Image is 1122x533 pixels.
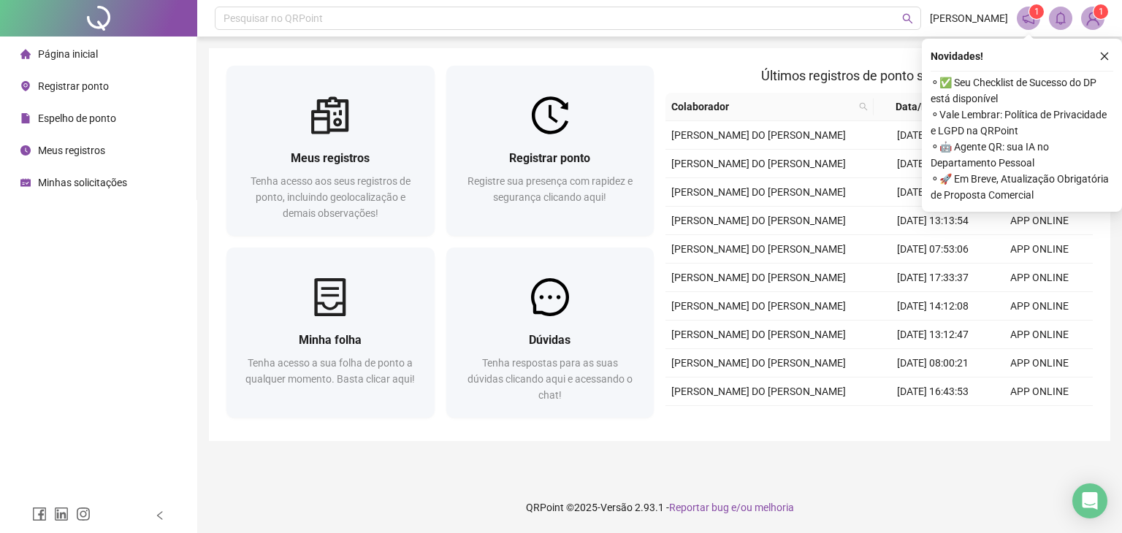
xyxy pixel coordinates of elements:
[671,129,846,141] span: [PERSON_NAME] DO [PERSON_NAME]
[54,507,69,521] span: linkedin
[20,113,31,123] span: file
[446,248,654,418] a: DúvidasTenha respostas para as suas dúvidas clicando aqui e acessando o chat!
[761,68,997,83] span: Últimos registros de ponto sincronizados
[931,139,1113,171] span: ⚬ 🤖 Agente QR: sua IA no Departamento Pessoal
[671,158,846,169] span: [PERSON_NAME] DO [PERSON_NAME]
[671,215,846,226] span: [PERSON_NAME] DO [PERSON_NAME]
[38,48,98,60] span: Página inicial
[879,99,960,115] span: Data/Hora
[467,357,633,401] span: Tenha respostas para as suas dúvidas clicando aqui e acessando o chat!
[879,349,986,377] td: [DATE] 08:00:21
[155,510,165,521] span: left
[879,321,986,349] td: [DATE] 13:12:47
[197,482,1122,533] footer: QRPoint © 2025 - 2.93.1 -
[671,272,846,283] span: [PERSON_NAME] DO [PERSON_NAME]
[879,292,986,321] td: [DATE] 14:12:08
[1029,4,1044,19] sup: 1
[509,151,590,165] span: Registrar ponto
[226,248,435,418] a: Minha folhaTenha acesso a sua folha de ponto a qualquer momento. Basta clicar aqui!
[879,150,986,178] td: [DATE] 17:34:05
[1099,51,1110,61] span: close
[20,49,31,59] span: home
[671,186,846,198] span: [PERSON_NAME] DO [PERSON_NAME]
[1072,483,1107,518] div: Open Intercom Messenger
[38,177,127,188] span: Minhas solicitações
[879,406,986,434] td: [DATE] 14:02:11
[251,175,411,219] span: Tenha acesso aos seus registros de ponto, incluindo geolocalização e demais observações!
[671,386,846,397] span: [PERSON_NAME] DO [PERSON_NAME]
[930,10,1008,26] span: [PERSON_NAME]
[986,406,1093,434] td: APP ONLINE
[671,99,853,115] span: Colaborador
[986,292,1093,321] td: APP ONLINE
[1099,7,1104,17] span: 1
[879,235,986,264] td: [DATE] 07:53:06
[671,300,846,312] span: [PERSON_NAME] DO [PERSON_NAME]
[669,502,794,513] span: Reportar bug e/ou melhoria
[299,333,362,347] span: Minha folha
[467,175,633,203] span: Registre sua presença com rapidez e segurança clicando aqui!
[879,377,986,406] td: [DATE] 16:43:53
[671,357,846,369] span: [PERSON_NAME] DO [PERSON_NAME]
[931,48,983,64] span: Novidades !
[32,507,47,521] span: facebook
[986,321,1093,349] td: APP ONLINE
[856,96,871,118] span: search
[874,93,977,121] th: Data/Hora
[38,112,116,124] span: Espelho de ponto
[671,329,846,340] span: [PERSON_NAME] DO [PERSON_NAME]
[879,121,986,150] td: [DATE] 08:00:16
[1082,7,1104,29] img: 39472
[446,66,654,236] a: Registrar pontoRegistre sua presença com rapidez e segurança clicando aqui!
[931,107,1113,139] span: ⚬ Vale Lembrar: Política de Privacidade e LGPD na QRPoint
[245,357,415,385] span: Tenha acesso a sua folha de ponto a qualquer momento. Basta clicar aqui!
[20,81,31,91] span: environment
[986,349,1093,377] td: APP ONLINE
[291,151,370,165] span: Meus registros
[1054,12,1067,25] span: bell
[931,171,1113,203] span: ⚬ 🚀 Em Breve, Atualização Obrigatória de Proposta Comercial
[529,333,570,347] span: Dúvidas
[1022,12,1035,25] span: notification
[879,178,986,207] td: [DATE] 14:19:27
[859,102,868,111] span: search
[38,80,109,92] span: Registrar ponto
[902,13,913,24] span: search
[600,502,633,513] span: Versão
[986,264,1093,292] td: APP ONLINE
[76,507,91,521] span: instagram
[1094,4,1108,19] sup: Atualize o seu contato no menu Meus Dados
[986,377,1093,406] td: APP ONLINE
[931,74,1113,107] span: ⚬ ✅ Seu Checklist de Sucesso do DP está disponível
[986,235,1093,264] td: APP ONLINE
[38,145,105,156] span: Meus registros
[20,145,31,156] span: clock-circle
[986,207,1093,235] td: APP ONLINE
[20,177,31,188] span: schedule
[879,264,986,292] td: [DATE] 17:33:37
[1034,7,1039,17] span: 1
[226,66,435,236] a: Meus registrosTenha acesso aos seus registros de ponto, incluindo geolocalização e demais observa...
[671,243,846,255] span: [PERSON_NAME] DO [PERSON_NAME]
[879,207,986,235] td: [DATE] 13:13:54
